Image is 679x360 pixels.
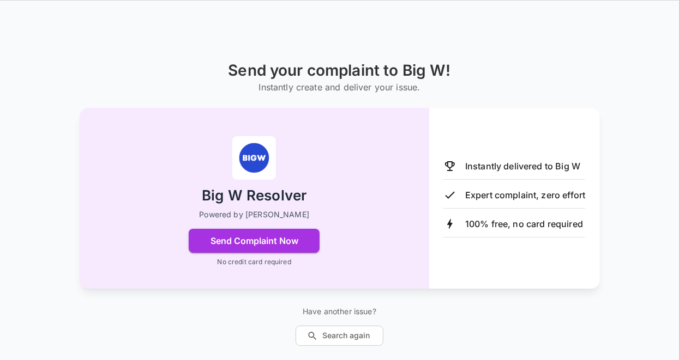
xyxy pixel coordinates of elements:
[228,62,450,80] h1: Send your complaint to Big W!
[199,209,309,220] p: Powered by [PERSON_NAME]
[189,229,320,253] button: Send Complaint Now
[296,326,383,346] button: Search again
[465,188,585,202] p: Expert complaint, zero effort
[232,136,276,180] img: Big W
[465,160,580,173] p: Instantly delivered to Big W
[296,306,383,317] p: Have another issue?
[202,186,307,205] h2: Big W Resolver
[217,257,291,267] p: No credit card required
[465,217,583,230] p: 100% free, no card required
[228,80,450,95] h6: Instantly create and deliver your issue.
